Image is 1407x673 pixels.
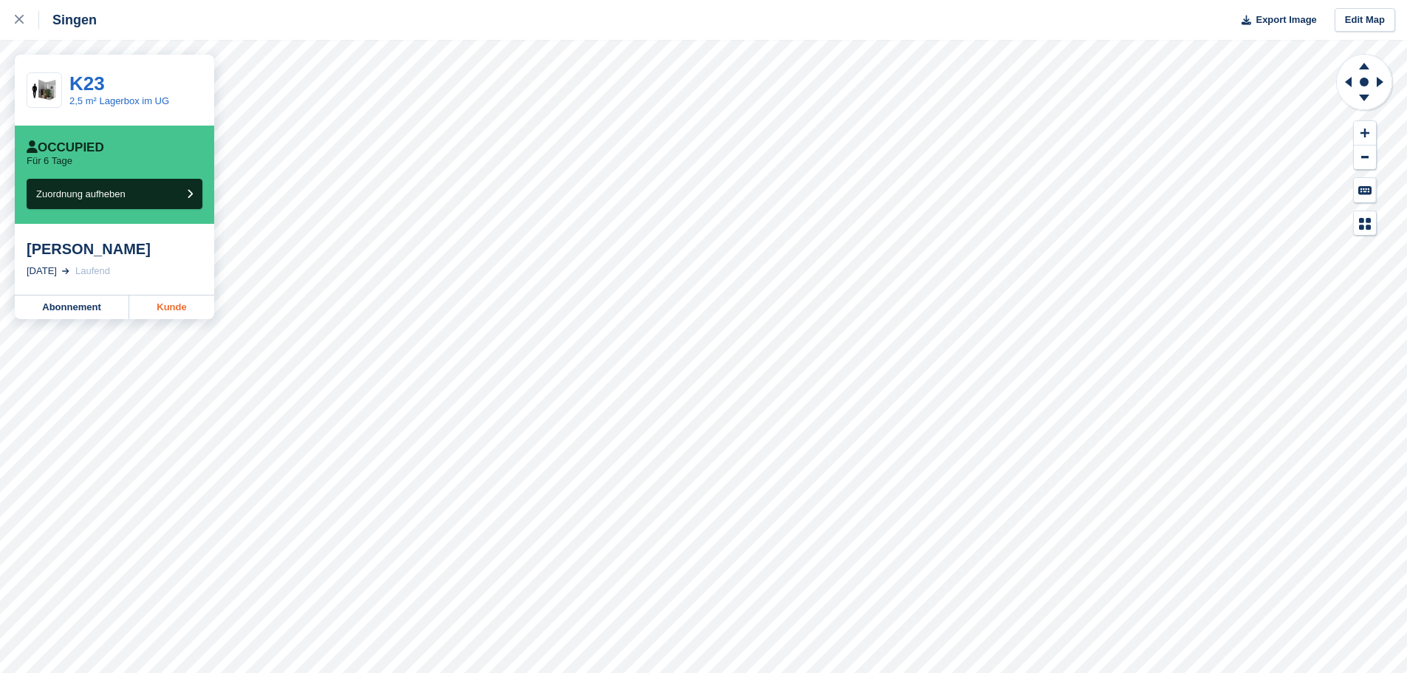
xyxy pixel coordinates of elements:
[15,295,129,319] a: Abonnement
[1354,211,1376,236] button: Map Legend
[1354,146,1376,170] button: Zoom Out
[129,295,214,319] a: Kunde
[27,240,202,258] div: [PERSON_NAME]
[1335,8,1395,33] a: Edit Map
[27,140,104,155] div: Occupied
[39,11,97,29] div: Singen
[1354,178,1376,202] button: Keyboard Shortcuts
[69,95,169,106] a: 2,5 m² Lagerbox im UG
[27,179,202,209] button: Zuordnung aufheben
[1354,121,1376,146] button: Zoom In
[27,264,57,279] div: [DATE]
[1256,13,1316,27] span: Export Image
[27,155,72,167] p: Für 6 Tage
[69,72,105,95] a: K23
[27,78,61,103] img: 2,8qm-unit.jpg
[1233,8,1317,33] button: Export Image
[62,268,69,274] img: arrow-right-light-icn-cde0832a797a2874e46488d9cf13f60e5c3a73dbe684e267c42b8395dfbc2abf.svg
[75,264,110,279] div: Laufend
[36,188,126,199] span: Zuordnung aufheben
